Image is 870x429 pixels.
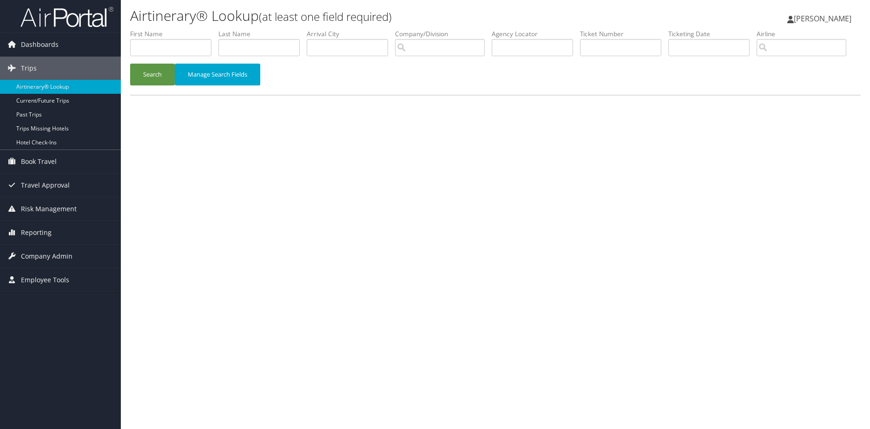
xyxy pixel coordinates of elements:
a: [PERSON_NAME] [787,5,861,32]
label: Company/Division [395,29,492,39]
label: Ticket Number [580,29,668,39]
label: Arrival City [307,29,395,39]
span: [PERSON_NAME] [794,13,851,24]
span: Company Admin [21,245,72,268]
label: First Name [130,29,218,39]
span: Travel Approval [21,174,70,197]
span: Employee Tools [21,268,69,292]
span: Trips [21,57,37,80]
img: airportal-logo.png [20,6,113,28]
span: Dashboards [21,33,59,56]
label: Ticketing Date [668,29,757,39]
h1: Airtinerary® Lookup [130,6,617,26]
label: Last Name [218,29,307,39]
label: Airline [757,29,853,39]
button: Search [130,64,175,85]
span: Book Travel [21,150,57,173]
label: Agency Locator [492,29,580,39]
button: Manage Search Fields [175,64,260,85]
span: Risk Management [21,197,77,221]
span: Reporting [21,221,52,244]
small: (at least one field required) [259,9,392,24]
